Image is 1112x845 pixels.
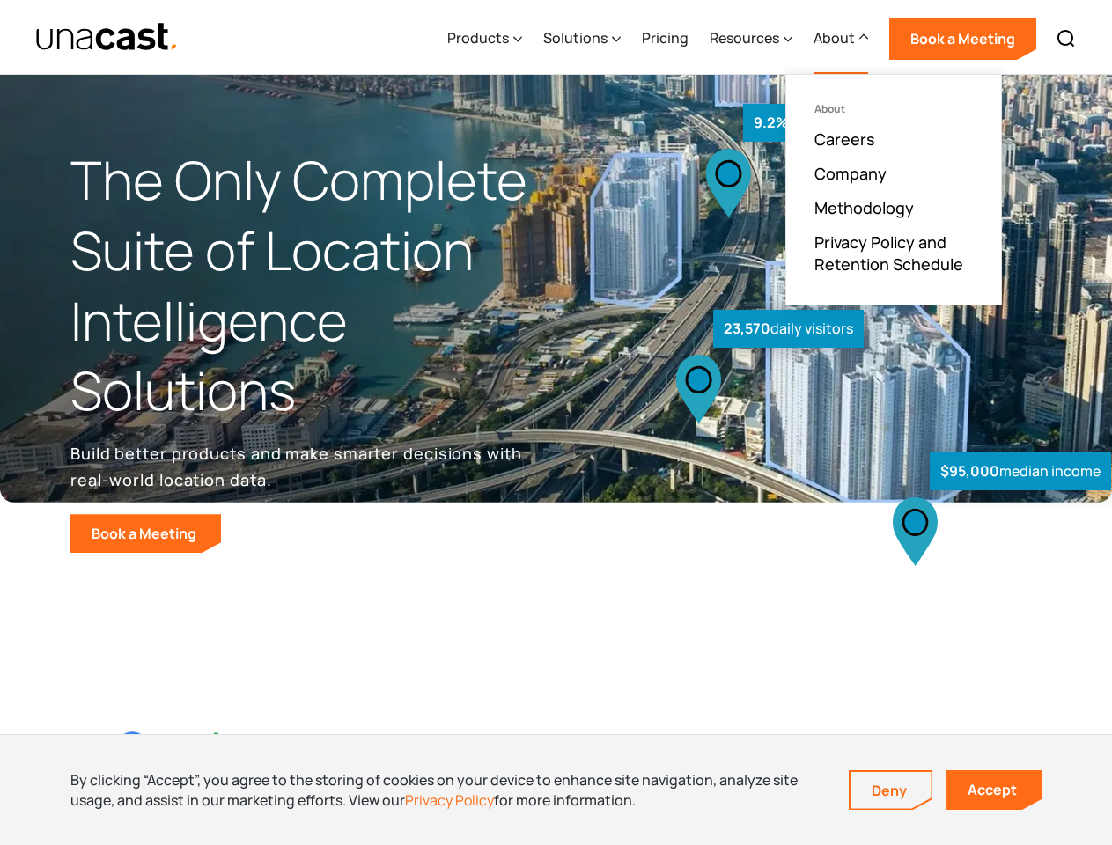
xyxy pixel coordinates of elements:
[814,163,887,184] a: Company
[684,731,807,774] img: Harvard U logo
[543,27,608,48] div: Solutions
[70,770,822,810] div: By clicking “Accept”, you agree to the storing of cookies on your device to enhance site navigati...
[930,452,1111,490] div: median income
[1056,28,1077,49] img: Search icon
[405,790,494,810] a: Privacy Policy
[814,231,973,276] a: Privacy Policy and Retention Schedule
[724,319,770,338] strong: 23,570
[543,3,621,75] div: Solutions
[70,440,528,493] p: Build better products and make smarter decisions with real-world location data.
[946,770,1042,810] a: Accept
[940,461,999,481] strong: $95,000
[814,3,868,75] div: About
[495,727,618,777] img: BCG logo
[116,731,239,773] img: Google logo Color
[710,27,779,48] div: Resources
[743,104,945,142] div: increase in foot traffic
[889,18,1036,60] a: Book a Meeting
[785,74,1002,305] nav: About
[642,3,689,75] a: Pricing
[814,103,973,115] div: About
[814,27,855,48] div: About
[814,129,875,150] a: Careers
[754,113,788,132] strong: 9.2%
[447,27,509,48] div: Products
[713,310,864,348] div: daily visitors
[851,772,932,809] a: Deny
[70,514,221,553] a: Book a Meeting
[35,22,179,53] a: home
[710,3,792,75] div: Resources
[35,22,179,53] img: Unacast text logo
[447,3,522,75] div: Products
[70,145,556,426] h1: The Only Complete Suite of Location Intelligence Solutions
[814,197,914,218] a: Methodology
